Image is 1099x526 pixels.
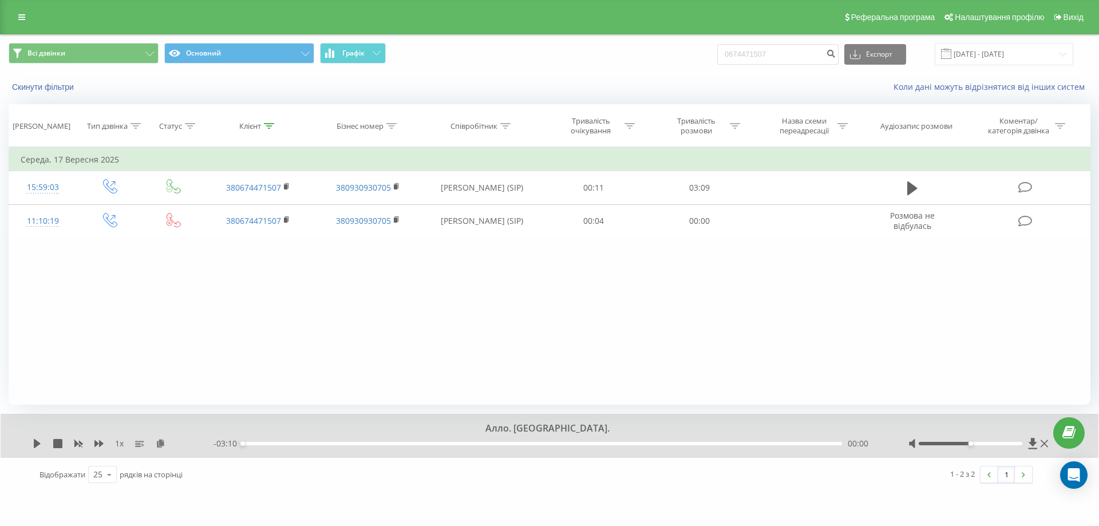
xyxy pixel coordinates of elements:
td: 00:00 [646,204,752,238]
td: 00:11 [541,171,646,204]
span: Відображати [39,469,85,480]
span: Розмова не відбулась [890,210,935,231]
div: Співробітник [450,121,497,131]
div: 15:59:03 [21,176,65,199]
a: Коли дані можуть відрізнятися вiд інших систем [894,81,1090,92]
div: Тип дзвінка [87,121,128,131]
div: Алло. [GEOGRAPHIC_DATA]. [135,422,949,435]
a: 380674471507 [226,215,281,226]
a: 380930930705 [336,182,391,193]
td: Середа, 17 Вересня 2025 [9,148,1090,171]
span: 1 x [115,438,124,449]
span: Налаштування профілю [955,13,1044,22]
button: Графік [320,43,386,64]
a: 380674471507 [226,182,281,193]
div: Коментар/категорія дзвінка [985,116,1052,136]
td: [PERSON_NAME] (SIP) [422,171,541,204]
td: 00:04 [541,204,646,238]
div: Open Intercom Messenger [1060,461,1088,489]
div: 1 - 2 з 2 [950,468,975,480]
span: 00:00 [848,438,868,449]
span: Всі дзвінки [27,49,65,58]
div: Клієнт [239,121,261,131]
span: Реферальна програма [851,13,935,22]
span: рядків на сторінці [120,469,183,480]
div: 11:10:19 [21,210,65,232]
button: Скинути фільтри [9,82,80,92]
td: 03:09 [646,171,752,204]
span: - 03:10 [214,438,243,449]
div: Статус [159,121,182,131]
span: Графік [342,49,365,57]
a: 1 [998,466,1015,483]
div: Тривалість очікування [560,116,622,136]
div: Аудіозапис розмови [880,121,952,131]
button: Основний [164,43,314,64]
input: Пошук за номером [717,44,839,65]
div: [PERSON_NAME] [13,121,70,131]
div: Accessibility label [968,441,973,446]
div: Назва схеми переадресації [773,116,835,136]
button: Всі дзвінки [9,43,159,64]
td: [PERSON_NAME] (SIP) [422,204,541,238]
button: Експорт [844,44,906,65]
div: 25 [93,469,102,480]
span: Вихід [1064,13,1084,22]
div: Тривалість розмови [666,116,727,136]
div: Accessibility label [240,441,245,446]
div: Бізнес номер [337,121,384,131]
a: 380930930705 [336,215,391,226]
